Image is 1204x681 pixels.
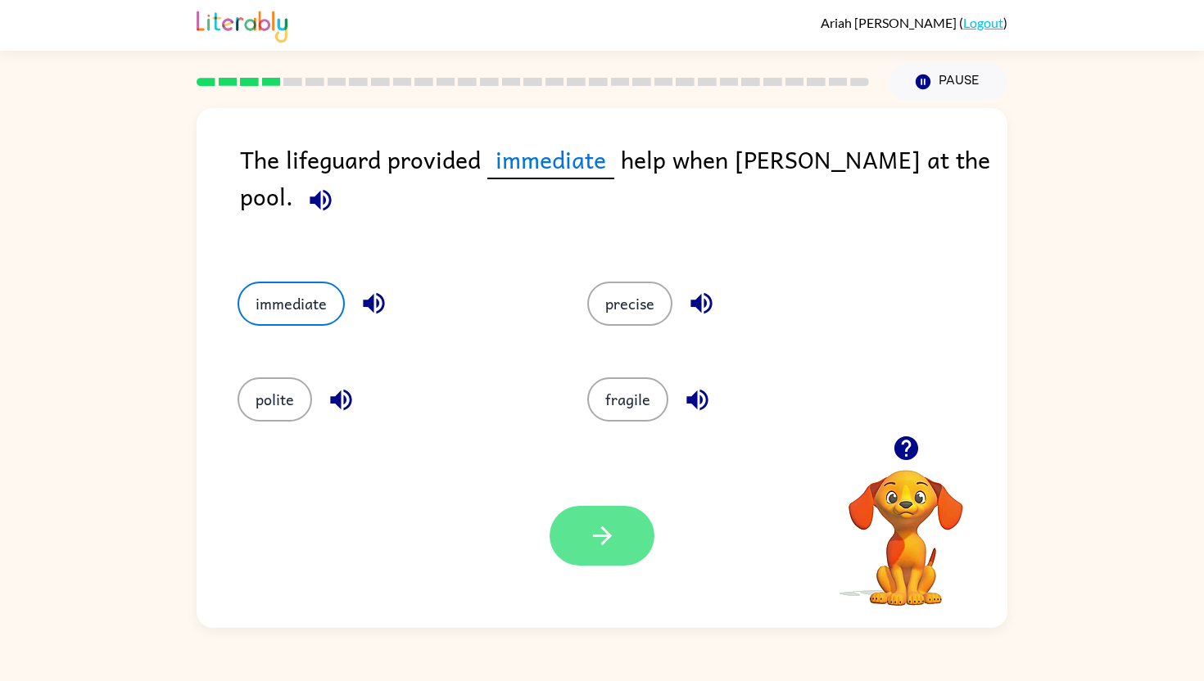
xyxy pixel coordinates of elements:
button: Pause [889,63,1007,101]
span: Ariah [PERSON_NAME] [821,15,959,30]
div: ( ) [821,15,1007,30]
video: Your browser must support playing .mp4 files to use Literably. Please try using another browser. [824,444,988,608]
a: Logout [963,15,1003,30]
button: immediate [238,282,345,326]
button: polite [238,377,312,422]
span: immediate [487,141,614,179]
button: fragile [587,377,668,422]
img: Literably [197,7,287,43]
div: The lifeguard provided help when [PERSON_NAME] at the pool. [240,141,1007,249]
button: precise [587,282,672,326]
